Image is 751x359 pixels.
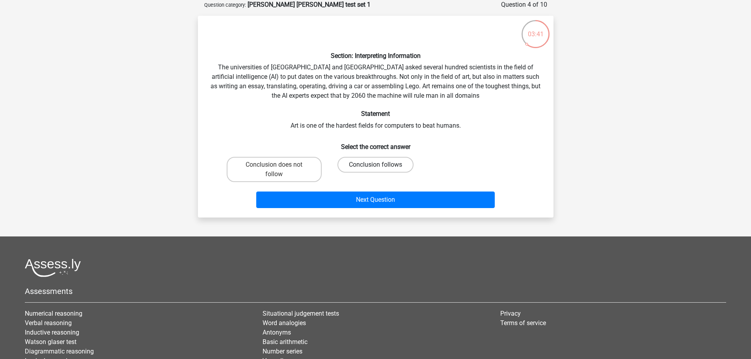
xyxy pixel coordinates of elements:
a: Terms of service [500,319,546,327]
a: Watson glaser test [25,338,76,346]
img: Assessly logo [25,259,81,277]
a: Verbal reasoning [25,319,72,327]
a: Numerical reasoning [25,310,82,317]
button: Next Question [256,192,495,208]
a: Inductive reasoning [25,329,79,336]
h6: Select the correct answer [211,137,541,151]
a: Word analogies [263,319,306,327]
a: Privacy [500,310,521,317]
label: Conclusion does not follow [227,157,322,182]
h6: Statement [211,110,541,117]
div: 03:41 [521,19,550,39]
a: Situational judgement tests [263,310,339,317]
small: Question category: [204,2,246,8]
label: Conclusion follows [337,157,414,173]
strong: [PERSON_NAME] [PERSON_NAME] test set 1 [248,1,371,8]
h6: Section: Interpreting Information [211,52,541,60]
a: Number series [263,348,302,355]
div: The universities of [GEOGRAPHIC_DATA] and [GEOGRAPHIC_DATA] asked several hundred scientists in t... [201,22,550,211]
a: Diagrammatic reasoning [25,348,94,355]
a: Antonyms [263,329,291,336]
a: Basic arithmetic [263,338,307,346]
h5: Assessments [25,286,726,296]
